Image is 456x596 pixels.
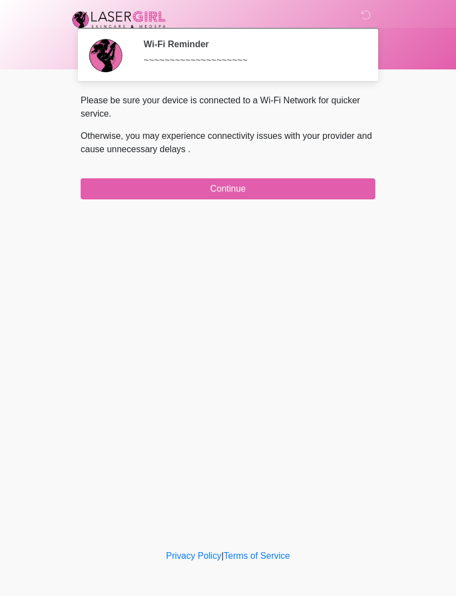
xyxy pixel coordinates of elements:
[221,551,224,560] a: |
[143,54,359,67] div: ~~~~~~~~~~~~~~~~~~~~
[70,8,168,31] img: Laser Girl Med Spa LLC Logo
[89,39,122,72] img: Agent Avatar
[143,39,359,49] h2: Wi-Fi Reminder
[81,178,375,199] button: Continue
[224,551,290,560] a: Terms of Service
[81,94,375,121] p: Please be sure your device is connected to a Wi-Fi Network for quicker service.
[81,129,375,156] p: Otherwise, you may experience connectivity issues with your provider and cause unnecessary delays .
[166,551,222,560] a: Privacy Policy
